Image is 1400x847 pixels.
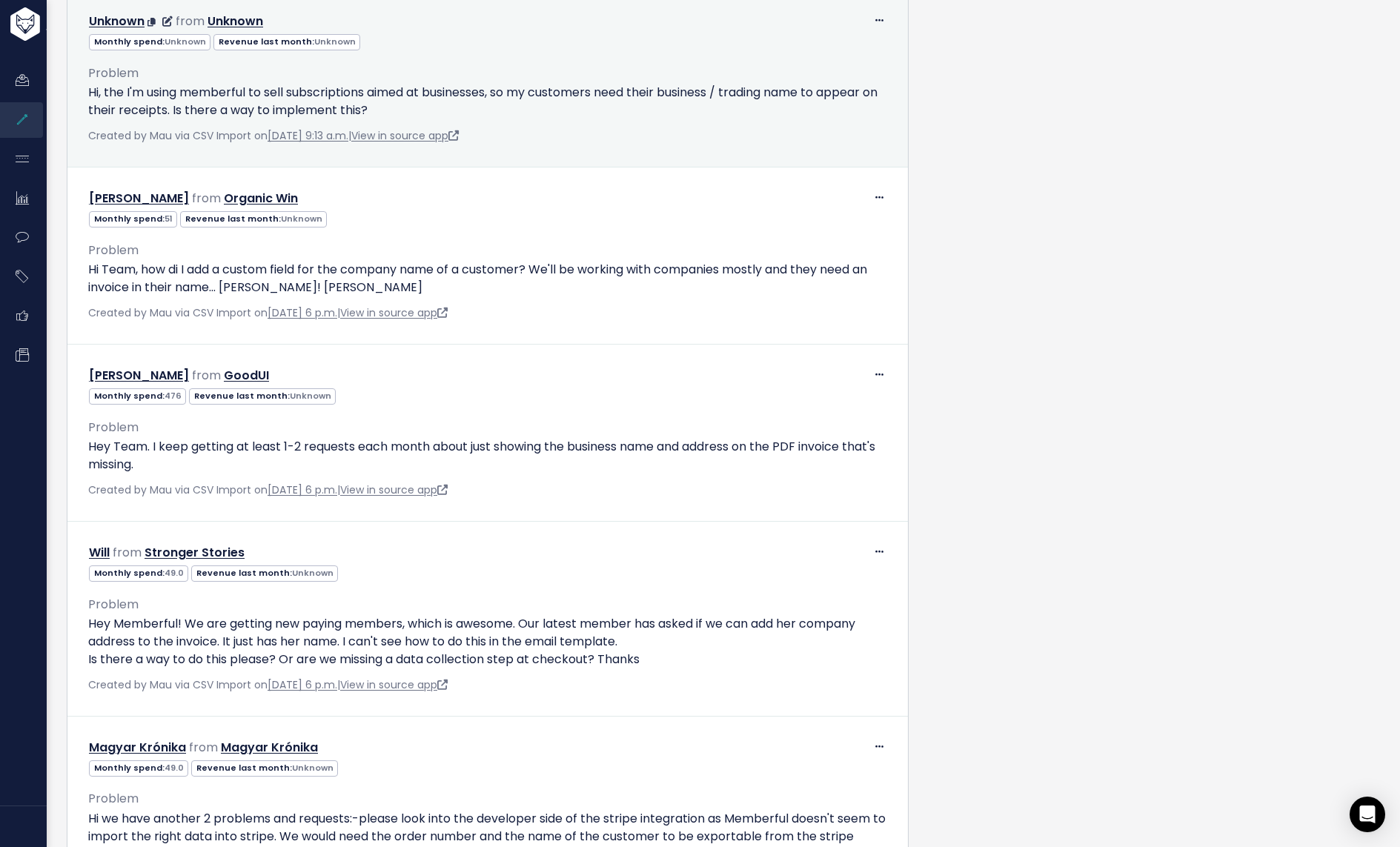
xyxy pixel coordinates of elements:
span: Monthly spend: [89,34,210,50]
span: Revenue last month: [191,760,338,776]
span: Revenue last month: [213,34,360,50]
a: Magyar Krónika [221,739,318,756]
span: Unknown [314,36,356,47]
a: Unknown [89,13,145,30]
span: Created by Mau via CSV Import on | [88,482,448,497]
span: Problem [88,242,139,259]
a: [DATE] 6 p.m. [268,305,337,320]
span: Revenue last month: [189,388,336,404]
p: Hi, the I'm using memberful to sell subscriptions aimed at businesses, so my customers need their... [88,84,887,119]
p: Hey Team. I keep getting at least 1-2 requests each month about just showing the business name an... [88,438,887,474]
a: [DATE] 6 p.m. [268,677,337,692]
span: 49.0 [165,567,184,579]
p: Hey Memberful! We are getting new paying members, which is awesome. Our latest member has asked i... [88,615,887,668]
span: Problem [88,64,139,82]
span: Created by Mau via CSV Import on | [88,305,448,320]
a: View in source app [340,677,448,692]
a: [DATE] 9:13 a.m. [268,128,348,143]
span: Unknown [281,213,322,225]
a: View in source app [340,305,448,320]
span: Problem [88,790,139,807]
span: Created by Mau via CSV Import on | [88,677,448,692]
a: View in source app [340,482,448,497]
span: from [189,739,218,756]
span: from [192,190,221,207]
span: from [176,13,205,30]
span: Problem [88,419,139,436]
a: Magyar Krónika [89,739,186,756]
a: GoodUI [224,367,269,384]
span: Unknown [290,390,331,402]
span: 476 [165,390,182,402]
span: Monthly spend: [89,760,188,776]
a: [PERSON_NAME] [89,190,189,207]
span: 49.0 [165,762,184,774]
span: from [113,544,142,561]
span: Monthly spend: [89,388,186,404]
a: Will [89,544,110,561]
a: Organic Win [224,190,298,207]
a: View in source app [351,128,459,143]
span: Unknown [292,762,334,774]
p: Hi Team, how di I add a custom field for the company name of a customer? We'll be working with co... [88,261,887,296]
img: logo-white.9d6f32f41409.svg [7,7,122,41]
span: from [192,367,221,384]
a: [PERSON_NAME] [89,367,189,384]
span: Monthly spend: [89,211,177,227]
span: Created by Mau via CSV Import on | [88,128,459,143]
span: Monthly spend: [89,565,188,581]
span: Revenue last month: [191,565,338,581]
span: Revenue last month: [180,211,327,227]
span: Problem [88,596,139,613]
span: 51 [165,213,173,225]
a: Unknown [208,13,263,30]
div: Open Intercom Messenger [1350,797,1385,832]
a: Stronger Stories [145,544,245,561]
span: Unknown [292,567,334,579]
a: [DATE] 6 p.m. [268,482,337,497]
span: Unknown [165,36,206,47]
